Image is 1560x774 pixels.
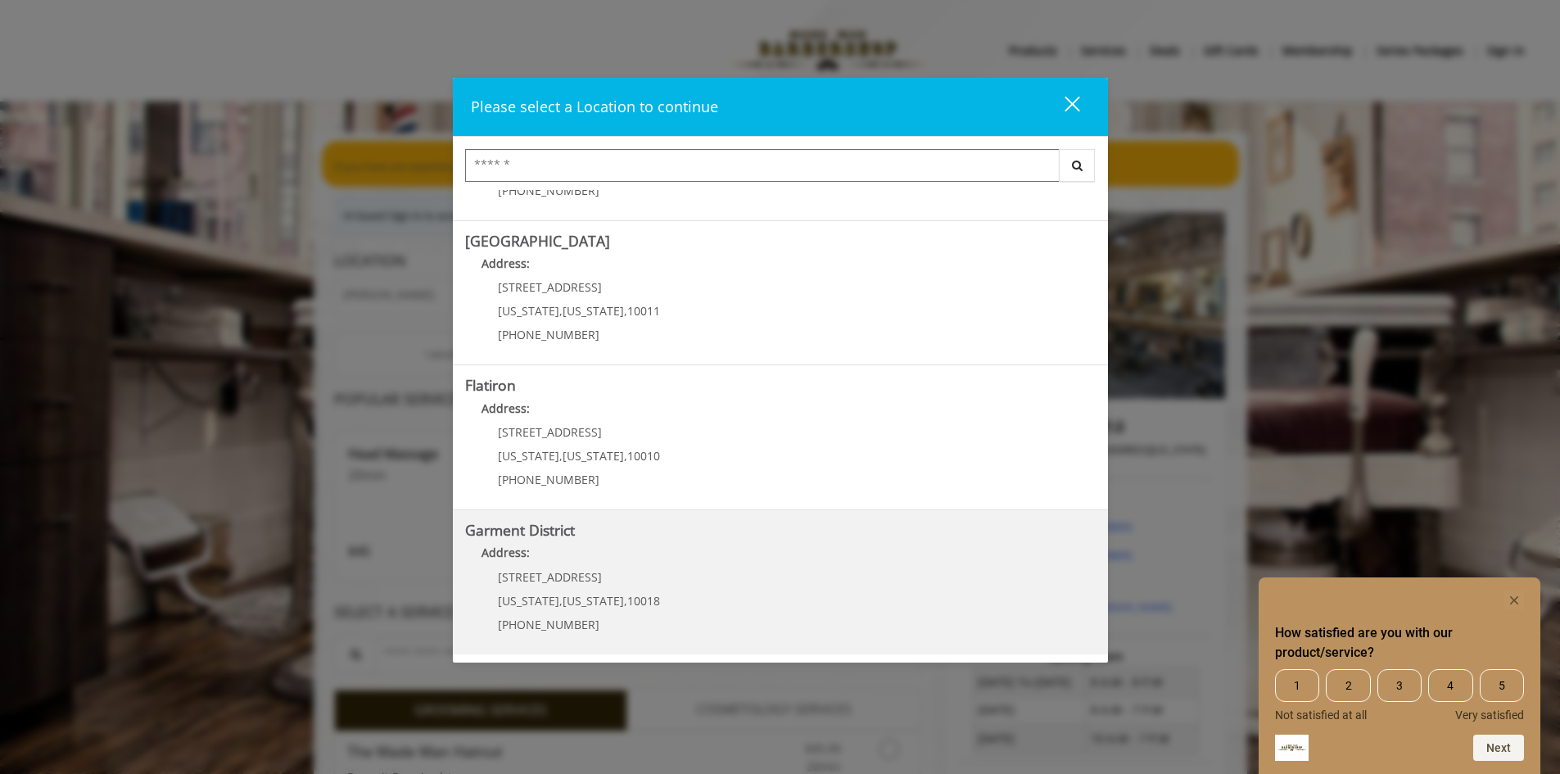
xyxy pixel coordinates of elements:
[1275,708,1367,722] span: Not satisfied at all
[498,569,602,585] span: [STREET_ADDRESS]
[465,520,575,540] b: Garment District
[559,448,563,464] span: ,
[1504,591,1524,610] button: Hide survey
[627,303,660,319] span: 10011
[1068,160,1087,171] i: Search button
[471,97,718,116] span: Please select a Location to continue
[498,424,602,440] span: [STREET_ADDRESS]
[563,448,624,464] span: [US_STATE]
[624,448,627,464] span: ,
[1034,90,1090,124] button: close dialog
[1428,669,1472,702] span: 4
[627,448,660,464] span: 10010
[498,303,559,319] span: [US_STATE]
[1275,623,1524,663] h2: How satisfied are you with our product/service? Select an option from 1 to 5, with 1 being Not sa...
[1046,95,1078,120] div: close dialog
[482,256,530,271] b: Address:
[498,183,599,198] span: [PHONE_NUMBER]
[559,593,563,609] span: ,
[624,593,627,609] span: ,
[563,303,624,319] span: [US_STATE]
[559,303,563,319] span: ,
[1275,669,1319,702] span: 1
[1480,669,1524,702] span: 5
[498,617,599,632] span: [PHONE_NUMBER]
[627,593,660,609] span: 10018
[498,448,559,464] span: [US_STATE]
[498,279,602,295] span: [STREET_ADDRESS]
[465,375,516,395] b: Flatiron
[498,472,599,487] span: [PHONE_NUMBER]
[624,303,627,319] span: ,
[1275,669,1524,722] div: How satisfied are you with our product/service? Select an option from 1 to 5, with 1 being Not sa...
[498,593,559,609] span: [US_STATE]
[1455,708,1524,722] span: Very satisfied
[1377,669,1422,702] span: 3
[1275,591,1524,761] div: How satisfied are you with our product/service? Select an option from 1 to 5, with 1 being Not sa...
[1326,669,1370,702] span: 2
[1473,735,1524,761] button: Next question
[482,401,530,416] b: Address:
[482,545,530,560] b: Address:
[465,149,1060,182] input: Search Center
[498,327,599,342] span: [PHONE_NUMBER]
[465,231,610,251] b: [GEOGRAPHIC_DATA]
[465,149,1096,190] div: Center Select
[563,593,624,609] span: [US_STATE]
